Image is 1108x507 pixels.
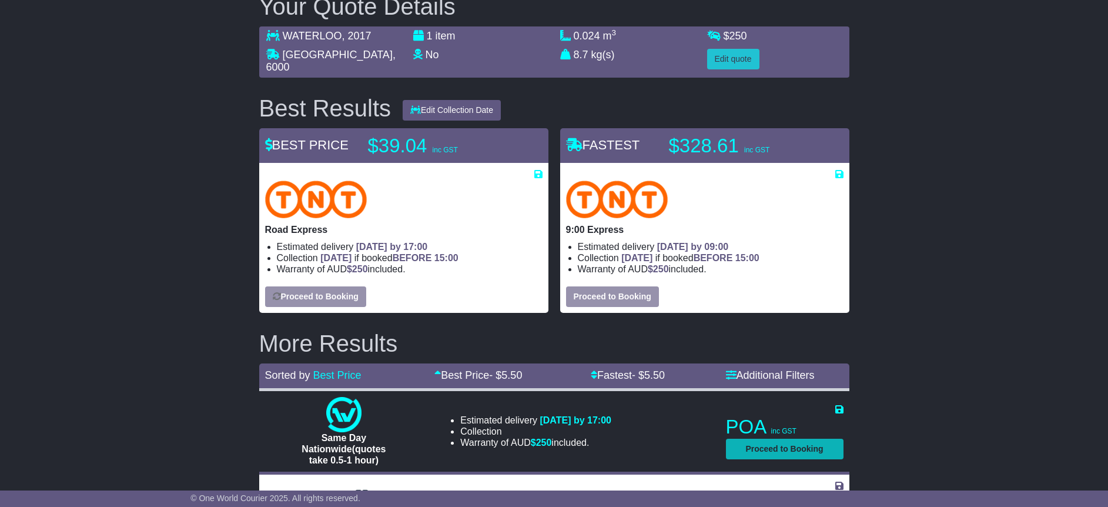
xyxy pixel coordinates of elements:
[302,433,386,465] span: Same Day Nationwide(quotes take 0.5-1 hour)
[265,286,366,307] button: Proceed to Booking
[265,224,543,235] p: Road Express
[352,264,368,274] span: 250
[277,252,543,263] li: Collection
[603,30,617,42] span: m
[283,30,342,42] span: WATERLOO
[578,241,843,252] li: Estimated delivery
[726,415,843,439] p: POA
[726,369,815,381] a: Additional Filters
[259,331,849,356] h2: More Results
[426,49,439,61] span: No
[578,263,843,275] li: Warranty of AUD included.
[566,138,640,152] span: FASTEST
[356,242,428,252] span: [DATE] by 17:00
[313,369,361,381] a: Best Price
[326,397,361,432] img: One World Courier: Same Day Nationwide(quotes take 0.5-1 hour)
[574,30,600,42] span: 0.024
[320,253,352,263] span: [DATE]
[403,100,501,121] button: Edit Collection Date
[427,30,433,42] span: 1
[460,415,611,426] li: Estimated delivery
[653,264,669,274] span: 250
[265,138,349,152] span: BEST PRICE
[342,30,371,42] span: , 2017
[566,224,843,235] p: 9:00 Express
[578,252,843,263] li: Collection
[621,253,759,263] span: if booked
[265,181,367,218] img: TNT Domestic: Road Express
[707,49,759,69] button: Edit quote
[669,134,816,158] p: $328.61
[591,49,615,61] span: kg(s)
[648,264,669,274] span: $
[531,438,552,448] span: $
[266,49,396,74] span: , 6000
[347,264,368,274] span: $
[190,493,360,503] span: © One World Courier 2025. All rights reserved.
[460,426,611,437] li: Collection
[644,369,665,381] span: 5.50
[726,439,843,459] button: Proceed to Booking
[612,28,617,37] sup: 3
[591,369,665,381] a: Fastest- $5.50
[566,181,668,218] img: TNT Domestic: 9:00 Express
[277,241,543,252] li: Estimated delivery
[501,369,522,381] span: 5.50
[265,369,310,381] span: Sorted by
[283,49,393,61] span: [GEOGRAPHIC_DATA]
[434,369,522,381] a: Best Price- $5.50
[632,369,665,381] span: - $
[694,253,733,263] span: BEFORE
[536,438,552,448] span: 250
[460,437,611,448] li: Warranty of AUD included.
[657,242,729,252] span: [DATE] by 09:00
[393,253,432,263] span: BEFORE
[489,369,522,381] span: - $
[621,253,652,263] span: [DATE]
[744,146,769,154] span: inc GST
[574,49,588,61] span: 8.7
[368,134,515,158] p: $39.04
[566,286,659,307] button: Proceed to Booking
[433,146,458,154] span: inc GST
[724,30,747,42] span: $
[436,30,456,42] span: item
[253,95,397,121] div: Best Results
[320,253,458,263] span: if booked
[729,30,747,42] span: 250
[277,263,543,275] li: Warranty of AUD included.
[735,253,759,263] span: 15:00
[771,427,796,435] span: inc GST
[540,415,611,425] span: [DATE] by 17:00
[434,253,458,263] span: 15:00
